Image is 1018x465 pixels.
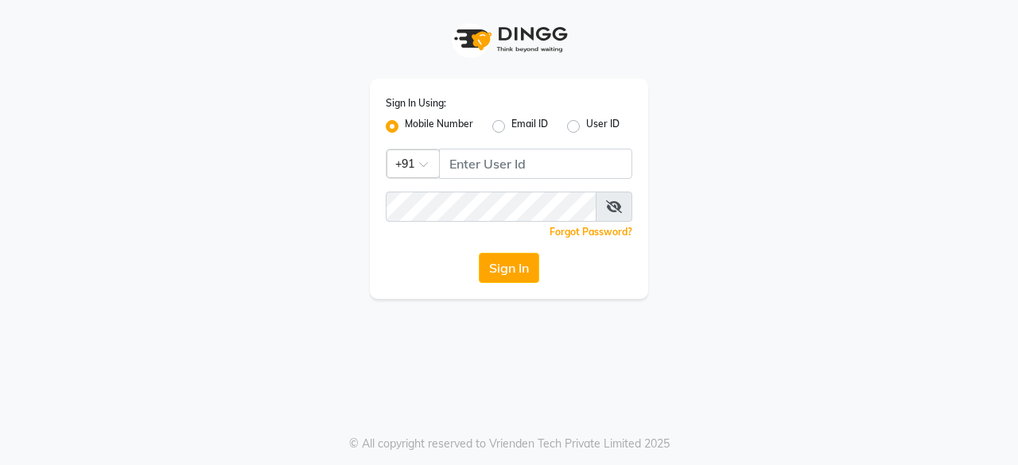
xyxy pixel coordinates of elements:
[511,117,548,136] label: Email ID
[550,226,632,238] a: Forgot Password?
[405,117,473,136] label: Mobile Number
[386,192,596,222] input: Username
[586,117,620,136] label: User ID
[439,149,632,179] input: Username
[479,253,539,283] button: Sign In
[445,16,573,63] img: logo1.svg
[386,96,446,110] label: Sign In Using:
